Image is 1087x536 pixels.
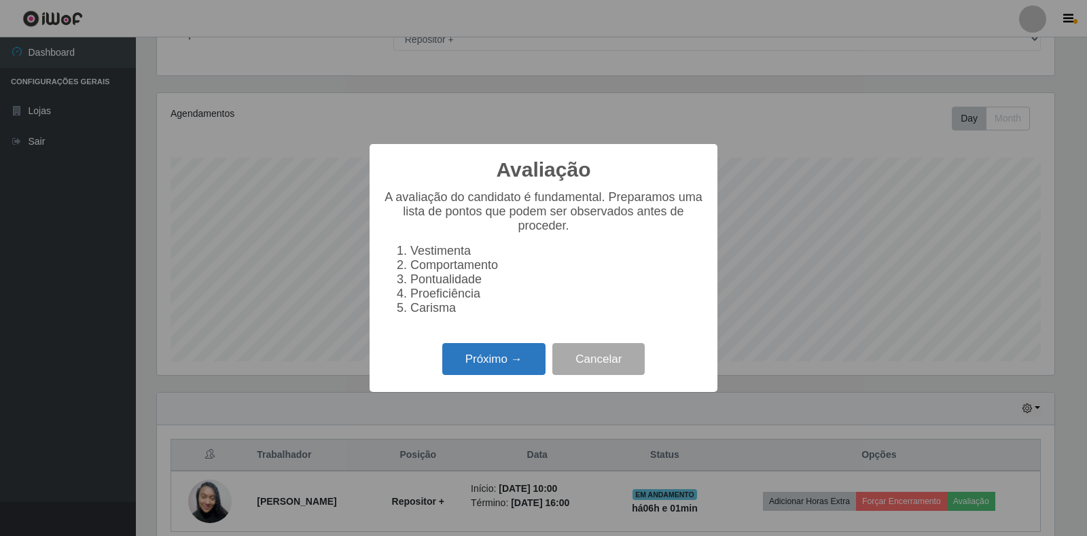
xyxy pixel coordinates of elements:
[410,258,704,272] li: Comportamento
[410,301,704,315] li: Carisma
[442,343,546,375] button: Próximo →
[552,343,645,375] button: Cancelar
[410,287,704,301] li: Proeficiência
[497,158,591,182] h2: Avaliação
[410,272,704,287] li: Pontualidade
[410,244,704,258] li: Vestimenta
[383,190,704,233] p: A avaliação do candidato é fundamental. Preparamos uma lista de pontos que podem ser observados a...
